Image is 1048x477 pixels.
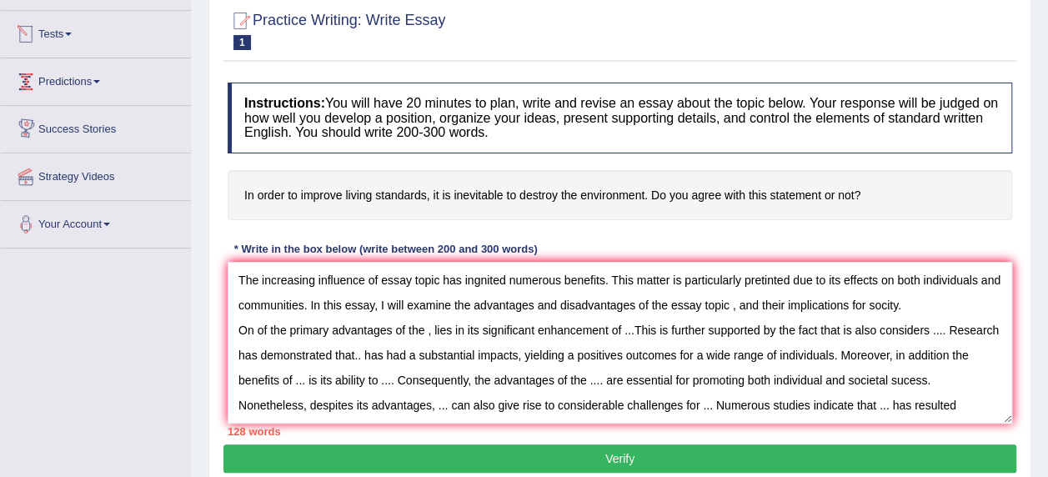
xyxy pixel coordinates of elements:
[228,8,445,50] h2: Practice Writing: Write Essay
[1,106,191,148] a: Success Stories
[228,170,1012,221] h4: In order to improve living standards, it is inevitable to destroy the environment. Do you agree w...
[233,35,251,50] span: 1
[1,201,191,243] a: Your Account
[1,58,191,100] a: Predictions
[228,83,1012,153] h4: You will have 20 minutes to plan, write and revise an essay about the topic below. Your response ...
[1,153,191,195] a: Strategy Videos
[223,444,1016,473] button: Verify
[228,424,1012,439] div: 128 words
[1,11,191,53] a: Tests
[244,96,325,110] b: Instructions:
[228,241,544,257] div: * Write in the box below (write between 200 and 300 words)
